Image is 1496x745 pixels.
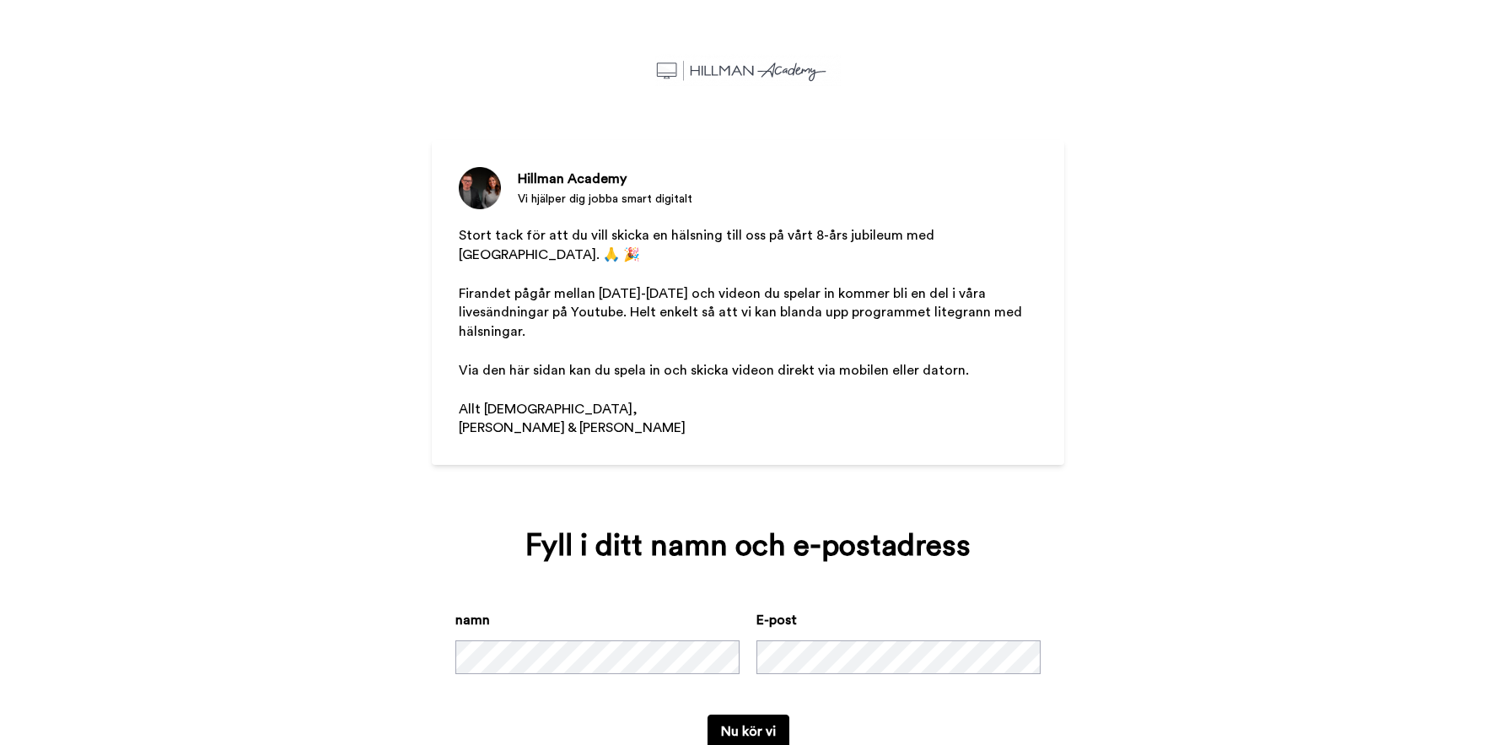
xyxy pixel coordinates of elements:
img: Vi hjälper dig jobba smart digitalt [459,167,501,209]
span: Via den här sidan kan du spela in och skicka videon direkt via mobilen eller datorn. [459,364,969,377]
div: Fyll i ditt namn och e-postadress [455,529,1041,563]
span: Stort tack för att du vill skicka en hälsning till oss på vårt 8-års jubileum med [GEOGRAPHIC_DAT... [459,229,938,262]
label: E-post [756,610,797,630]
div: Vi hjälper dig jobba smart digitalt [518,191,692,208]
span: Allt [DEMOGRAPHIC_DATA], [459,402,638,416]
label: namn [455,610,490,630]
div: Hillman Academy [518,169,692,189]
span: Firandet pågår mellan [DATE]-[DATE] och videon du spelar in kommer bli en del i våra livesändning... [459,287,1025,339]
span: [PERSON_NAME] & [PERSON_NAME] [459,421,686,435]
img: https://cdn.bonjoro.com/media/1fa56b75-087e-4f67-923a-b9c755dcf842/d22bba8f-422b-4af0-9927-004180... [655,54,841,86]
